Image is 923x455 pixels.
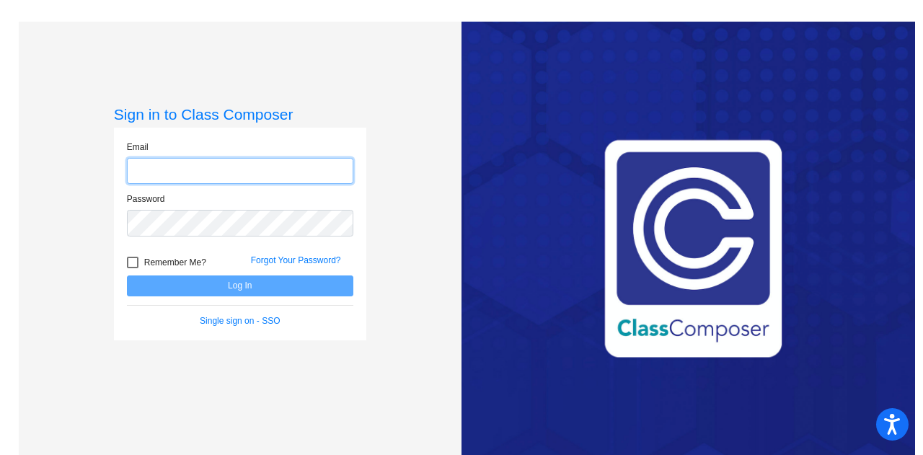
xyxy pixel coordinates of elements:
[144,254,206,271] span: Remember Me?
[127,193,165,206] label: Password
[200,316,280,326] a: Single sign on - SSO
[127,141,149,154] label: Email
[127,275,353,296] button: Log In
[251,255,341,265] a: Forgot Your Password?
[114,105,366,123] h3: Sign in to Class Composer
